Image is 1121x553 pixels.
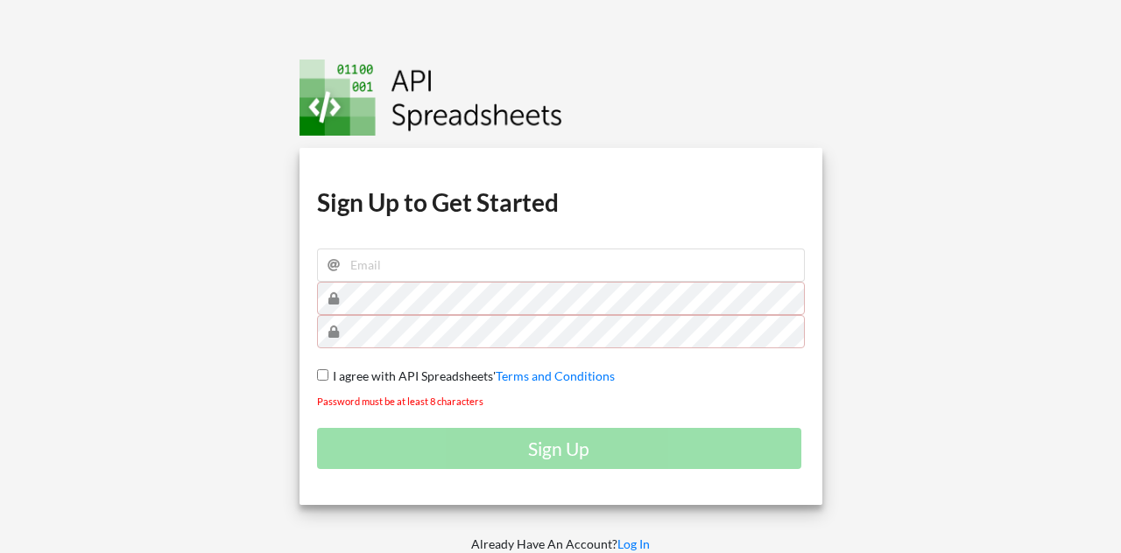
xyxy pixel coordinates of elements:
small: Password must be at least 8 characters [317,395,483,407]
h1: Sign Up to Get Started [317,186,805,218]
a: Terms and Conditions [496,368,615,383]
img: Logo.png [300,59,562,136]
input: Email [317,248,805,282]
p: Already Have An Account? [287,535,835,553]
a: Log In [617,536,650,551]
span: I agree with API Spreadsheets' [328,368,496,383]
